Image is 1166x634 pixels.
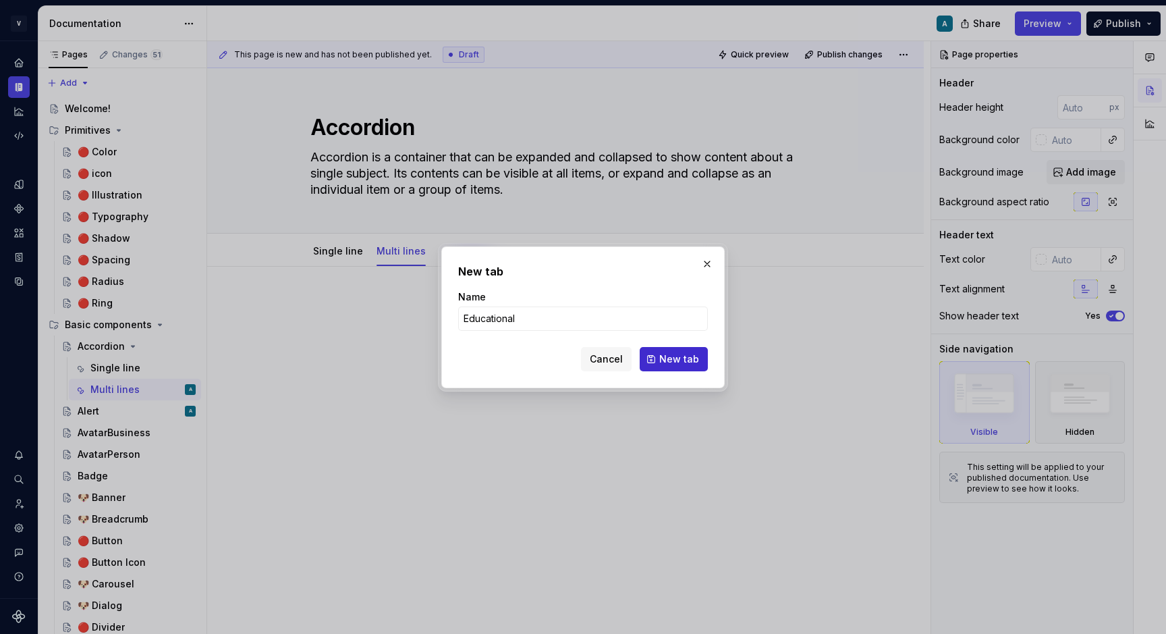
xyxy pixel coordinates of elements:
[590,352,623,366] span: Cancel
[458,263,708,280] h2: New tab
[581,347,632,371] button: Cancel
[640,347,708,371] button: New tab
[458,290,486,304] label: Name
[659,352,699,366] span: New tab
